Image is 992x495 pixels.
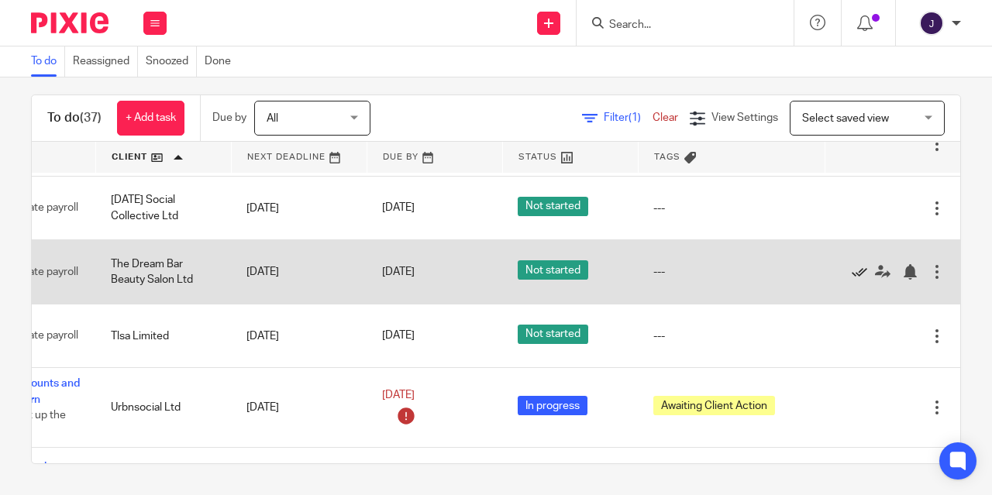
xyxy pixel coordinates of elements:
span: Not started [518,197,588,216]
a: Done [205,46,239,77]
img: svg%3E [919,11,944,36]
h1: To do [47,110,102,126]
span: [DATE] [382,331,415,342]
td: The Dream Bar Beauty Salon Ltd [95,240,231,304]
span: [DATE] [382,203,415,214]
span: (1) [629,112,641,123]
span: In progress [518,396,587,415]
span: Filter [604,112,653,123]
p: Due by [212,110,246,125]
input: Search [608,19,747,33]
td: [DATE] [231,304,367,367]
td: Urbnsocial Ltd [95,368,231,448]
span: All [267,113,278,124]
img: Pixie [31,12,108,33]
a: Clear [653,112,678,123]
div: --- [653,264,809,280]
span: View Settings [711,112,778,123]
a: Snoozed [146,46,197,77]
a: To do [31,46,65,77]
span: Not started [518,260,588,280]
span: Awaiting Client Action [653,396,775,415]
a: Mark as done [852,264,875,280]
td: [DATE] [231,176,367,239]
span: Tags [654,153,680,161]
td: [DATE] [231,240,367,304]
a: Reassigned [73,46,138,77]
a: + Add task [117,101,184,136]
span: Not started [518,325,588,344]
span: Select saved view [802,113,889,124]
div: --- [653,328,809,344]
div: --- [653,201,809,216]
td: [DATE] Social Collective Ltd [95,176,231,239]
td: [DATE] [231,368,367,448]
td: Tlsa Limited [95,304,231,367]
span: (37) [80,112,102,124]
span: [DATE] [382,390,415,400]
span: [DATE] [382,266,415,277]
